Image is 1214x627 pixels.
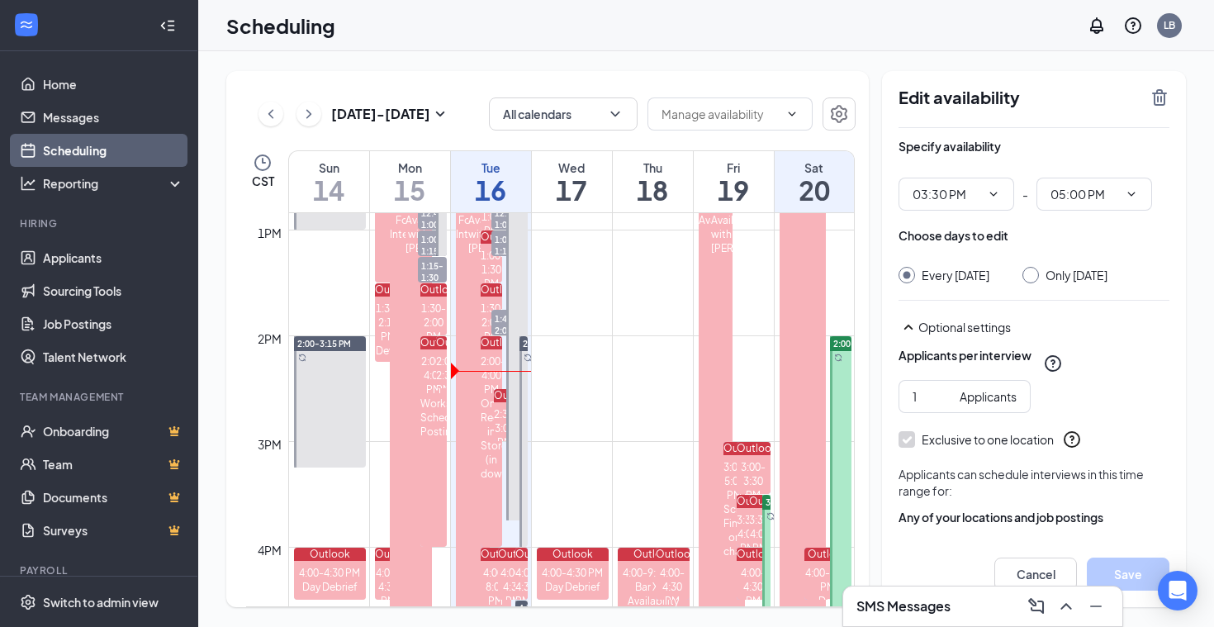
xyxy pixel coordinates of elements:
[899,535,1169,568] button: Select specific locations or job postingsPlusCircle
[1083,593,1109,620] button: Minimize
[390,185,416,241] div: [PERSON_NAME] Open For Interviews
[833,338,887,349] span: 2:00-5:00 PM
[20,175,36,192] svg: Analysis
[494,407,515,449] div: 2:30-3:00 PM
[43,241,184,274] a: Applicants
[420,354,447,397] div: 2:00-4:00 PM
[420,397,447,439] div: Workstream/ Schedule Posting
[18,17,35,33] svg: WorkstreamLogo
[524,354,532,362] svg: Sync
[899,227,1008,244] div: Choose days to edit
[1150,88,1169,107] svg: TrashOutline
[766,512,775,520] svg: Sync
[298,354,306,362] svg: Sync
[749,495,771,508] div: Outlook
[804,566,851,594] div: 4:00-4:30 PM
[296,102,321,126] button: ChevronRight
[254,435,285,454] div: 3pm
[294,548,367,561] div: Outlook
[899,317,1169,337] div: Optional settings
[43,175,185,192] div: Reporting
[451,176,531,204] h1: 16
[922,267,989,283] div: Every [DATE]
[1087,558,1169,591] button: Save
[43,307,184,340] a: Job Postings
[1062,430,1082,449] svg: QuestionInfo
[804,594,851,622] div: Day Debrief
[737,513,758,555] div: 3:30-4:00 PM
[253,153,273,173] svg: Clock
[785,107,799,121] svg: ChevronDown
[656,566,690,608] div: 4:00-4:30 PM
[375,283,401,297] div: Outlook
[456,185,477,241] div: [PERSON_NAME] Open For Interviews
[1123,16,1143,36] svg: QuestionInfo
[613,159,693,176] div: Thu
[711,185,733,255] div: Service X Availability with [PERSON_NAME]
[613,176,693,204] h1: 18
[254,330,285,348] div: 2pm
[918,319,1169,335] div: Optional settings
[43,415,184,448] a: OnboardingCrown
[494,389,515,402] div: Outlook
[20,390,181,404] div: Team Management
[43,68,184,101] a: Home
[1086,596,1106,616] svg: Minimize
[899,509,1169,525] div: Any of your locations and job postings
[987,188,1000,201] svg: ChevronDown
[775,151,855,212] a: September 20, 2025
[436,354,448,397] div: 2:00-2:30 PM
[613,151,693,212] a: September 18, 2025
[405,185,432,255] div: Service X Availability with [PERSON_NAME]
[532,159,612,176] div: Wed
[420,283,447,297] div: Outlook
[159,17,176,34] svg: Collapse
[1043,354,1063,373] svg: QuestionInfo
[43,481,184,514] a: DocumentsCrown
[375,302,401,344] div: 1:30-2:15 PM
[226,12,335,40] h1: Scheduling
[375,566,401,608] div: 4:00-4:30 PM
[723,502,745,558] div: Schedule Finalization on chart
[294,566,367,580] div: 4:00-4:30 PM
[1046,267,1107,283] div: Only [DATE]
[1027,596,1046,616] svg: ComposeMessage
[43,594,159,610] div: Switch to admin view
[537,580,609,594] div: Day Debrief
[519,602,572,614] span: 4:30-6:00 PM
[430,104,450,124] svg: SmallChevronDown
[481,302,502,344] div: 1:30-2:00 PM
[498,566,528,608] div: 4:00-4:30 PM
[263,104,279,124] svg: ChevronLeft
[737,495,758,508] div: Outlook
[481,336,502,349] div: Outlook
[481,397,502,481] div: Online Recruting in Store (in downtime)
[43,514,184,547] a: SurveysCrown
[694,159,774,176] div: Fri
[723,442,745,455] div: Outlook
[766,496,819,508] span: 3:30-5:00 PM
[418,230,447,270] span: 1:00-1:15 PM
[749,513,771,555] div: 3:30-4:00 PM
[20,594,36,610] svg: Settings
[899,347,1031,363] div: Applicants per interview
[481,249,502,291] div: 1:00-1:30 PM
[370,159,450,176] div: Mon
[481,548,510,561] div: Outlook
[43,340,184,373] a: Talent Network
[420,302,447,344] div: 1:30-2:00 PM
[418,204,447,244] span: 12:45-1:00 PM
[481,230,502,244] div: Outlook
[43,134,184,167] a: Scheduling
[20,563,181,577] div: Payroll
[43,274,184,307] a: Sourcing Tools
[834,354,842,362] svg: Sync
[489,97,638,131] button: All calendarsChevronDown
[618,566,690,580] div: 4:00-9:00 PM
[804,548,851,561] div: Outlook
[370,151,450,212] a: September 15, 2025
[656,548,690,561] div: Outlook
[532,176,612,204] h1: 17
[618,580,690,608] div: Bar X TR Availability
[451,151,531,212] a: September 16, 2025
